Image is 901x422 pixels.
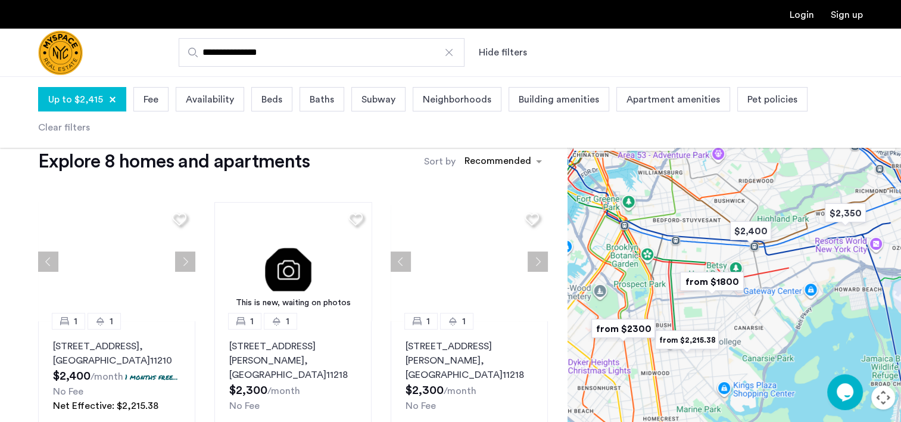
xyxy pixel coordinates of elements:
[650,327,724,353] div: from $2,215.38
[310,92,334,107] span: Baths
[38,150,310,173] h1: Explore 8 homes and apartments
[444,386,476,396] sub: /month
[74,314,77,328] span: 1
[528,252,548,272] button: Next apartment
[91,372,123,381] sub: /month
[626,92,720,107] span: Apartment amenities
[38,30,83,75] a: Cazamio Logo
[462,314,466,328] span: 1
[790,10,814,20] a: Login
[53,370,91,382] span: $2,400
[267,386,300,396] sub: /month
[229,339,357,382] p: [STREET_ADDRESS][PERSON_NAME] 11218
[423,92,491,107] span: Neighborhoods
[186,92,234,107] span: Availability
[831,10,863,20] a: Registration
[110,314,113,328] span: 1
[725,218,776,244] div: $2,400
[214,202,372,321] a: This is new, waiting on photos
[361,92,395,107] span: Subway
[820,200,871,226] div: $2,350
[38,120,90,135] div: Clear filters
[463,154,531,171] div: Recommended
[53,339,180,368] p: [STREET_ADDRESS] 11210
[48,92,103,107] span: Up to $2,415
[406,339,533,382] p: [STREET_ADDRESS][PERSON_NAME] 11218
[38,30,83,75] img: logo
[53,401,158,411] span: Net Effective: $2,215.38
[261,92,282,107] span: Beds
[229,401,260,411] span: No Fee
[406,401,436,411] span: No Fee
[391,252,411,272] button: Previous apartment
[53,387,83,396] span: No Fee
[424,154,456,169] label: Sort by
[519,92,599,107] span: Building amenities
[426,314,430,328] span: 1
[675,268,749,295] div: from $1800
[229,384,267,396] span: $2,300
[38,252,58,272] button: Previous apartment
[125,372,178,382] p: 1 months free...
[175,252,195,272] button: Next apartment
[179,38,464,67] input: Apartment Search
[871,386,895,409] button: Map camera controls
[220,297,366,309] div: This is new, waiting on photos
[827,374,865,410] iframe: chat widget
[406,384,444,396] span: $2,300
[144,92,158,107] span: Fee
[747,92,797,107] span: Pet policies
[479,45,527,60] button: Show or hide filters
[286,314,289,328] span: 1
[459,151,548,172] ng-select: sort-apartment
[250,314,254,328] span: 1
[587,315,660,342] div: from $2300
[214,202,372,321] img: 3.gif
